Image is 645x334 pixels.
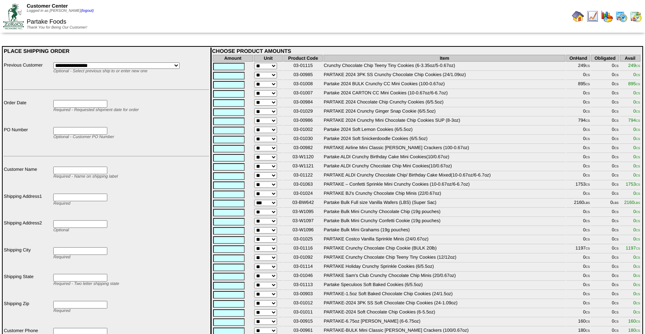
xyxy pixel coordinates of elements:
[283,263,322,272] td: 03-01114
[633,209,640,214] span: 0
[615,110,619,113] span: CS
[283,236,322,244] td: 03-01025
[586,329,590,332] span: CS
[566,55,590,62] th: OnHand
[591,190,619,199] td: 0
[636,156,640,159] span: CS
[4,48,209,54] div: PLACE SHIPPING ORDER
[633,282,640,287] span: 0
[283,254,322,262] td: 03-01092
[323,126,566,135] td: Partake 2024 Soft Lemon Cookies (6/5.5oz)
[283,318,322,326] td: 03-00915
[283,190,322,199] td: 03-01024
[323,181,566,189] td: PARTAKE – Confetti Sprinkle Mini Crunchy Cookies (10-0.67oz/6-6.7oz)
[591,81,619,89] td: 0
[615,192,619,196] span: CS
[615,265,619,269] span: CS
[283,218,322,226] td: 03-W1097
[3,301,52,327] td: Shipping Zip
[323,263,566,272] td: PARTAKE Holiday Crunchy Sprinkle Cookies (6/5.5oz)
[586,256,590,259] span: CS
[586,219,590,223] span: CS
[615,302,619,305] span: CS
[323,117,566,126] td: PARTAKE 2024 Crunchy Mini Chocolate Chip Cookies SUP (8-3oz)
[566,236,590,244] td: 0
[628,63,640,68] span: 249
[591,291,619,299] td: 0
[566,291,590,299] td: 0
[591,318,619,326] td: 0
[633,154,640,159] span: 0
[633,108,640,114] span: 0
[636,229,640,232] span: CS
[615,137,619,141] span: CS
[615,293,619,296] span: CS
[283,108,322,116] td: 03-01029
[566,227,590,235] td: 0
[283,245,322,253] td: 03-01116
[323,190,566,199] td: PARTAKE BJ's Crunchy Chocolate Chip Minis (22/0.67oz)
[323,245,566,253] td: PARTAKE Crunchy Chocolate Chip Cookie (BULK 20lb)
[323,154,566,162] td: Partake ALDI Crunchy Birthday Cake Mini Cookies(10/0.67oz)
[591,218,619,226] td: 0
[283,163,322,171] td: 03-W1121
[3,220,52,246] td: Shipping Address2
[283,99,322,107] td: 03-00984
[630,10,642,22] img: calendarinout.gif
[636,146,640,150] span: CS
[591,272,619,281] td: 0
[615,229,619,232] span: CS
[323,99,566,107] td: PARTAKE 2024 Chocolate Chip Crunchy Cookies (6/5.5oz)
[615,101,619,104] span: CS
[323,218,566,226] td: Partake Bulk Mini Crunchy Confetti Cookie (19g pouches)
[283,117,322,126] td: 03-00986
[586,238,590,241] span: CS
[636,101,640,104] span: CS
[53,69,147,73] span: Optional - Select previous ship to or enter new one
[283,126,322,135] td: 03-01002
[53,135,114,139] span: Optional - Customer PO Number
[566,135,590,144] td: 0
[283,72,322,80] td: 03-00985
[584,201,590,205] span: LBS
[586,320,590,323] span: CS
[323,62,566,71] td: Crunchy Chocolate Chip Teeny Tiny Cookies (6-3.35oz/5-0.67oz)
[636,192,640,196] span: CS
[586,128,590,132] span: CS
[27,19,66,25] span: Partake Foods
[323,199,566,208] td: Partake Bulk Full size Vanilla Wafers (LBS) (Super Sac)
[283,135,322,144] td: 03-01030
[283,282,322,290] td: 03-01113
[586,265,590,269] span: CS
[566,199,590,208] td: 2160
[591,208,619,217] td: 0
[283,81,322,89] td: 03-01008
[283,272,322,281] td: 03-01046
[636,64,640,68] span: CS
[633,172,640,178] span: 0
[591,300,619,308] td: 0
[615,283,619,287] span: CS
[283,62,322,71] td: 03-01115
[323,90,566,98] td: Partake 2024 CARTON CC Mini Cookies (10-0.67oz/6-6.7oz)
[615,219,619,223] span: CS
[323,55,566,62] th: Item
[620,55,640,62] th: Avail
[615,274,619,278] span: CS
[566,254,590,262] td: 0
[586,137,590,141] span: CS
[566,272,590,281] td: 0
[566,318,590,326] td: 160
[283,309,322,317] td: 03-01011
[633,273,640,278] span: 0
[634,201,640,205] span: LBS
[601,10,613,22] img: graph.gif
[566,172,590,180] td: 0
[615,156,619,159] span: CS
[323,163,566,171] td: Partake ALDI Crunchy Chocolate Chip Mini Cookies(10/0.67oz)
[615,64,619,68] span: CS
[323,318,566,326] td: PARTAKE-6.75oz [PERSON_NAME] (6-6.75oz)
[323,81,566,89] td: Partake 2024 BULK Crunchy CC Mini Cookies (100-0.67oz)
[283,199,322,208] td: 03-BW642
[636,110,640,113] span: CS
